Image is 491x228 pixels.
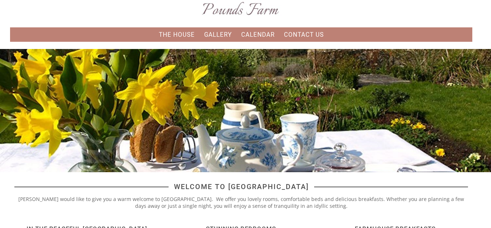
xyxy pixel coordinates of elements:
span: Welcome to [GEOGRAPHIC_DATA] [169,183,314,191]
a: The House [159,31,195,38]
p: [PERSON_NAME] would like to give you a warm welcome to [GEOGRAPHIC_DATA]. We offer you lovely roo... [14,196,468,209]
a: Gallery [204,31,232,38]
a: Contact Us [284,31,324,38]
a: Calendar [241,31,275,38]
